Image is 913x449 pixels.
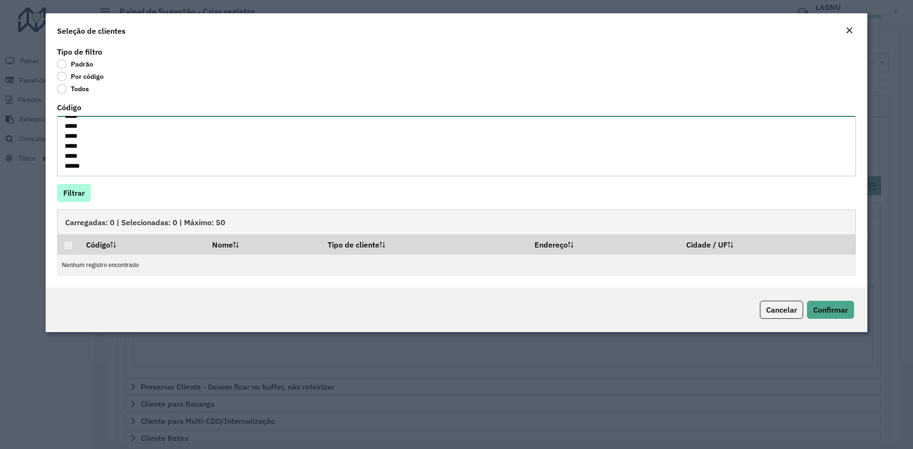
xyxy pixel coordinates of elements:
button: Close [843,25,856,37]
label: Tipo de filtro [57,46,102,57]
th: Tipo de cliente [321,234,528,254]
th: Nome [205,234,321,254]
button: Confirmar [807,301,854,319]
span: Confirmar [813,305,848,315]
label: Todos [57,84,89,94]
label: Padrão [57,59,93,69]
button: Cancelar [760,301,803,319]
th: Endereço [528,234,680,254]
label: Por código [57,72,104,81]
td: Nenhum registro encontrado [57,255,856,276]
div: Carregadas: 0 | Selecionadas: 0 | Máximo: 50 [57,210,856,234]
span: Cancelar [766,305,797,315]
label: Código [57,102,81,113]
em: Fechar [845,27,853,34]
button: Filtrar [57,184,91,202]
th: Código [79,234,205,254]
h4: Seleção de clientes [57,25,126,37]
th: Cidade / UF [680,234,856,254]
